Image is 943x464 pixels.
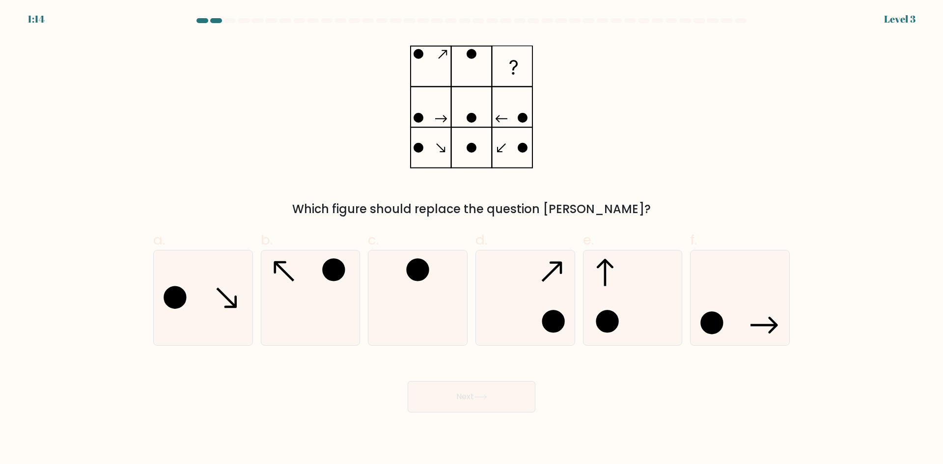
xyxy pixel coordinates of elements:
span: d. [475,230,487,249]
span: a. [153,230,165,249]
span: e. [583,230,594,249]
button: Next [408,381,535,412]
span: f. [690,230,697,249]
span: c. [368,230,379,249]
div: Which figure should replace the question [PERSON_NAME]? [159,200,784,218]
span: b. [261,230,273,249]
div: Level 3 [884,12,915,27]
div: 1:14 [28,12,45,27]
